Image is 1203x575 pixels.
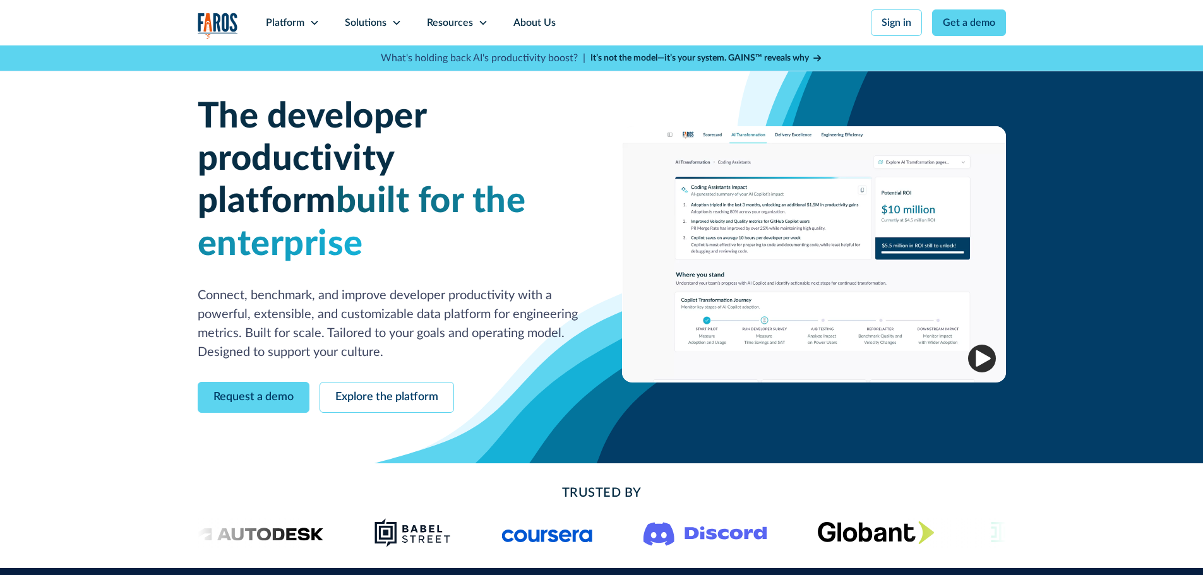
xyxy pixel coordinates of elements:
a: It’s not the model—it’s your system. GAINS™ reveals why [590,52,823,65]
p: Connect, benchmark, and improve developer productivity with a powerful, extensible, and customiza... [198,286,582,362]
div: Solutions [345,15,386,30]
img: Babel Street logo png [374,518,452,548]
img: Logo of the communication platform Discord. [643,519,767,546]
img: Logo of the analytics and reporting company Faros. [198,13,238,39]
h1: The developer productivity platform [198,96,582,266]
strong: It’s not the model—it’s your system. GAINS™ reveals why [590,54,809,62]
a: Sign in [871,9,922,36]
img: Logo of the design software company Autodesk. [192,524,323,541]
span: built for the enterprise [198,184,526,261]
img: Play video [968,345,996,372]
div: Platform [266,15,304,30]
div: Resources [427,15,473,30]
a: home [198,13,238,39]
a: Get a demo [932,9,1006,36]
a: Explore the platform [320,382,454,413]
h2: Trusted By [299,483,905,502]
p: What's holding back AI's productivity boost? | [381,50,585,66]
img: Logo of the online learning platform Coursera. [502,523,593,543]
a: Request a demo [198,382,309,413]
img: Globant's logo [818,521,935,544]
